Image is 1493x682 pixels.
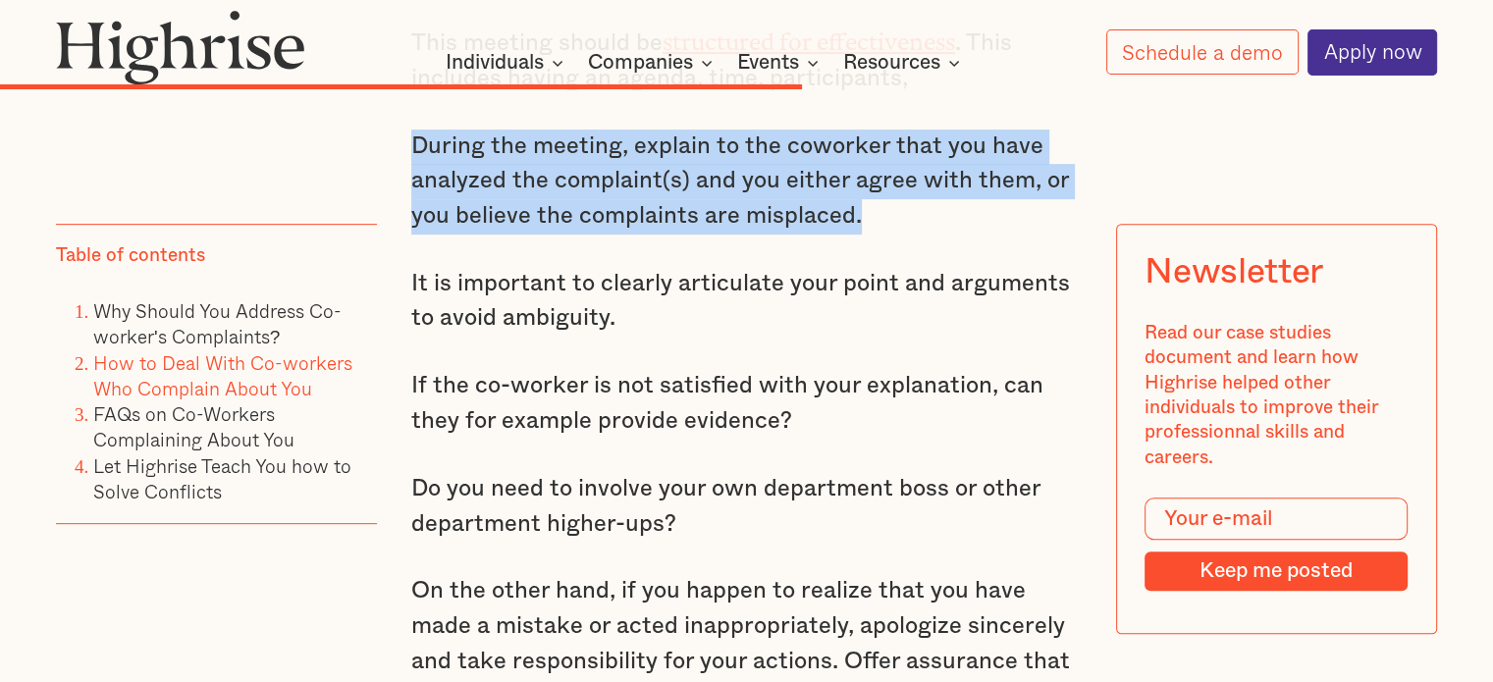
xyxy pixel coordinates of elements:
div: Companies [588,51,693,75]
a: How to Deal With Co-workers Who Complain About You [93,348,352,402]
input: Keep me posted [1146,551,1409,591]
div: Individuals [446,51,544,75]
div: Resources [843,51,940,75]
div: Companies [588,51,719,75]
a: Let Highrise Teach You how to Solve Conflicts [93,451,351,505]
p: If the co-worker is not satisfied with your explanation, can they for example provide evidence? [411,369,1082,439]
div: Read our case studies document and learn how Highrise helped other individuals to improve their p... [1146,322,1409,471]
p: Do you need to involve your own department boss or other department higher-ups? [411,472,1082,542]
div: Events [737,51,799,75]
a: Why Should You Address Co-worker's Complaints? [93,296,342,350]
input: Your e-mail [1146,498,1409,541]
div: Table of contents [56,243,205,268]
a: Schedule a demo [1106,29,1299,75]
p: During the meeting, explain to the coworker that you have analyzed the complaint(s) and you eithe... [411,130,1082,235]
img: Highrise logo [56,10,305,85]
div: Events [737,51,825,75]
div: Resources [843,51,966,75]
div: Individuals [446,51,569,75]
a: FAQs on Co-Workers Complaining About You [93,399,294,453]
a: Apply now [1307,29,1437,76]
p: It is important to clearly articulate your point and arguments to avoid ambiguity. [411,267,1082,337]
form: Modal Form [1146,498,1409,592]
div: Newsletter [1146,253,1323,293]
